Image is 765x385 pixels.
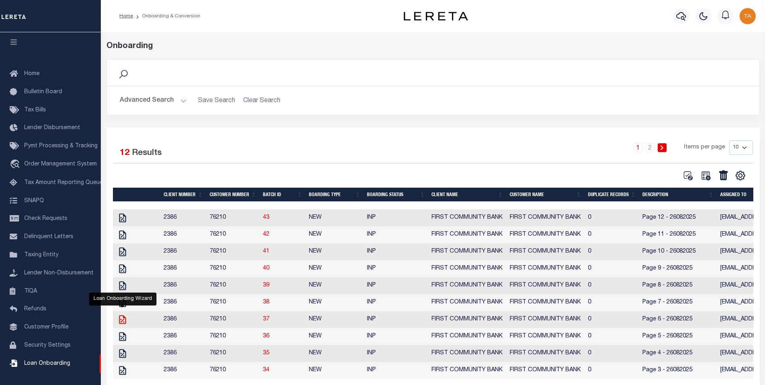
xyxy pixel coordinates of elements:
[24,216,67,222] span: Check Requests
[161,226,206,243] td: 2386
[263,249,269,254] a: 41
[161,243,206,260] td: 2386
[206,243,260,260] td: 76210
[585,188,639,201] th: Duplicate Records: activate to sort column ascending
[206,277,260,294] td: 76210
[639,243,717,260] td: Page 10 - 26082025
[106,40,760,52] div: Onboarding
[639,294,717,311] td: Page 7 - 26082025
[585,226,639,243] td: 0
[639,226,717,243] td: Page 11 - 26082025
[639,209,717,226] td: Page 12 - 26082025
[306,294,364,311] td: NEW
[639,188,717,201] th: Description: activate to sort column ascending
[161,294,206,311] td: 2386
[428,328,507,345] td: FIRST COMMUNITY BANK
[585,362,639,379] td: 0
[306,345,364,362] td: NEW
[428,243,507,260] td: FIRST COMMUNITY BANK
[306,209,364,226] td: NEW
[507,294,585,311] td: FIRST COMMUNITY BANK
[263,367,269,373] a: 34
[507,209,585,226] td: FIRST COMMUNITY BANK
[507,311,585,328] td: FIRST COMMUNITY BANK
[507,226,585,243] td: FIRST COMMUNITY BANK
[684,143,725,152] span: Items per page
[639,311,717,328] td: Page 6 - 26082025
[206,260,260,277] td: 76210
[364,345,428,362] td: INP
[24,89,62,95] span: Bulletin Board
[263,282,269,288] a: 39
[404,12,468,21] img: logo-dark.svg
[132,147,162,160] label: Results
[740,8,756,24] img: svg+xml;base64,PHN2ZyB4bWxucz0iaHR0cDovL3d3dy53My5vcmcvMjAwMC9zdmciIHBvaW50ZXItZXZlbnRzPSJub25lIi...
[263,232,269,237] a: 42
[364,277,428,294] td: INP
[364,188,428,201] th: Boarding Status: activate to sort column ascending
[507,345,585,362] td: FIRST COMMUNITY BANK
[639,260,717,277] td: Page 9 - 26082025
[161,311,206,328] td: 2386
[24,361,70,366] span: Loan Onboarding
[585,209,639,226] td: 0
[507,260,585,277] td: FIRST COMMUNITY BANK
[120,149,129,157] span: 12
[639,362,717,379] td: Page 3 - 26082025
[507,243,585,260] td: FIRST COMMUNITY BANK
[24,161,97,167] span: Order Management System
[24,306,46,312] span: Refunds
[428,294,507,311] td: FIRST COMMUNITY BANK
[263,266,269,271] a: 40
[306,260,364,277] td: NEW
[428,277,507,294] td: FIRST COMMUNITY BANK
[263,299,269,305] a: 38
[24,252,58,258] span: Taxing Entity
[206,188,260,201] th: Customer Number: activate to sort column ascending
[507,188,585,201] th: Customer Name: activate to sort column ascending
[306,362,364,379] td: NEW
[24,180,103,186] span: Tax Amount Reporting Queue
[206,294,260,311] td: 76210
[263,350,269,356] a: 35
[364,260,428,277] td: INP
[306,277,364,294] td: NEW
[206,226,260,243] td: 76210
[24,143,98,149] span: Pymt Processing & Tracking
[206,209,260,226] td: 76210
[161,328,206,345] td: 2386
[585,328,639,345] td: 0
[263,333,269,339] a: 36
[364,209,428,226] td: INP
[119,14,133,19] a: Home
[206,311,260,328] td: 76210
[263,316,269,322] a: 37
[306,243,364,260] td: NEW
[24,107,46,113] span: Tax Bills
[428,226,507,243] td: FIRST COMMUNITY BANK
[364,243,428,260] td: INP
[639,345,717,362] td: Page 4 - 26082025
[10,159,23,170] i: travel_explore
[260,188,306,201] th: Batch ID: activate to sort column ascending
[428,260,507,277] td: FIRST COMMUNITY BANK
[507,277,585,294] td: FIRST COMMUNITY BANK
[24,125,80,131] span: Lender Disbursement
[306,311,364,328] td: NEW
[24,234,73,240] span: Delinquent Letters
[507,362,585,379] td: FIRST COMMUNITY BANK
[585,260,639,277] td: 0
[364,328,428,345] td: INP
[89,293,156,305] div: Loan Onboarding Wizard
[263,215,269,220] a: 43
[24,343,71,348] span: Security Settings
[206,345,260,362] td: 76210
[364,362,428,379] td: INP
[306,328,364,345] td: NEW
[646,143,655,152] a: 2
[428,362,507,379] td: FIRST COMMUNITY BANK
[206,328,260,345] td: 76210
[133,13,200,20] li: Onboarding & Conversion
[428,188,507,201] th: Client Name: activate to sort column ascending
[24,270,94,276] span: Lender Non-Disbursement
